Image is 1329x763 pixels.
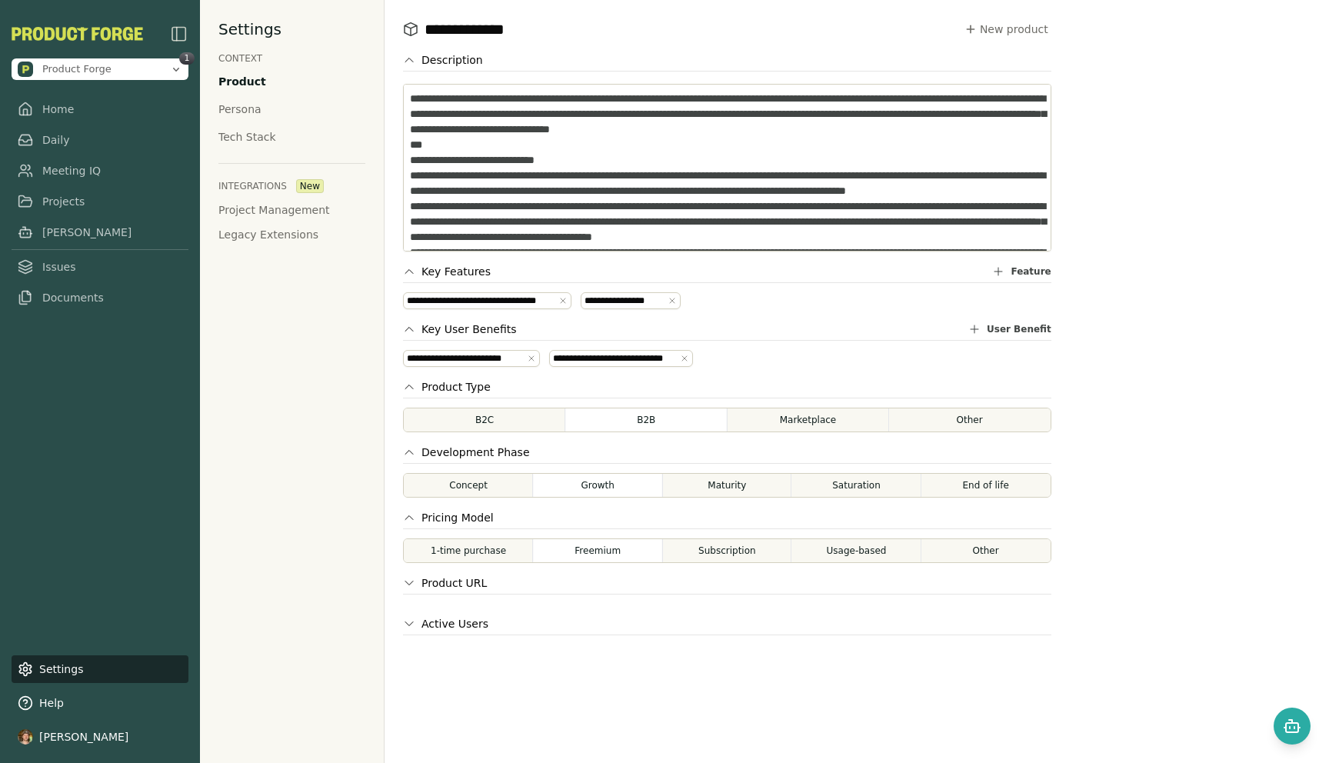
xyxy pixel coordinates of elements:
button: Description [403,52,483,68]
button: Open organization switcher [12,58,188,80]
a: Home [12,95,188,123]
a: Daily [12,126,188,154]
button: Pricing Model [403,510,494,525]
span: Feature [1011,265,1051,278]
button: Concept [403,473,534,498]
button: Key User Benefits [403,322,517,337]
img: profile [18,729,33,745]
h2: CONTEXT [218,52,262,65]
button: Remove tag [558,296,568,305]
img: Product Forge [12,27,143,41]
button: Project Management [218,202,330,218]
button: Maturity [661,473,792,498]
button: Product Type [403,379,491,395]
div: Product [218,74,266,89]
button: Remove tag [527,354,536,363]
a: Projects [12,188,188,215]
button: Remove tag [680,354,689,363]
button: [PERSON_NAME] [12,723,188,751]
button: Open chat [1274,708,1311,745]
img: Product Forge [18,62,33,77]
span: User Benefit [987,323,1051,335]
button: Help [12,689,188,717]
button: B2B [565,408,728,432]
button: Product URL [403,575,487,591]
button: Saturation [791,473,921,498]
button: Subscription [661,538,792,563]
button: Usage-based [791,538,921,563]
button: 1-time purchase [403,538,534,563]
button: New product [961,18,1051,40]
button: Growth [532,473,663,498]
a: Issues [12,253,188,281]
button: Remove tag [668,296,677,305]
a: [PERSON_NAME] [12,218,188,246]
h1: Settings [218,18,281,40]
button: Other [888,408,1051,432]
button: PF-Logo [12,27,143,41]
div: Persona [218,102,261,117]
button: Active Users [403,616,488,631]
button: End of life [921,473,1051,498]
button: B2C [403,408,566,432]
button: Legacy Extensions [218,227,318,242]
button: Freemium [532,538,663,563]
span: Product Forge [42,62,112,76]
button: Development Phase [403,445,530,460]
a: Meeting IQ [12,157,188,185]
span: New [296,179,324,193]
button: User Benefit [968,322,1051,337]
h2: INTEGRATIONS [218,180,287,192]
button: Marketplace [726,408,889,432]
button: Feature [992,264,1051,279]
button: Other [921,538,1051,563]
a: Settings [12,655,188,683]
a: Documents [12,284,188,312]
div: Tech Stack [218,129,276,145]
button: Key Features [403,264,491,279]
img: sidebar [170,25,188,43]
span: 1 [179,52,195,65]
